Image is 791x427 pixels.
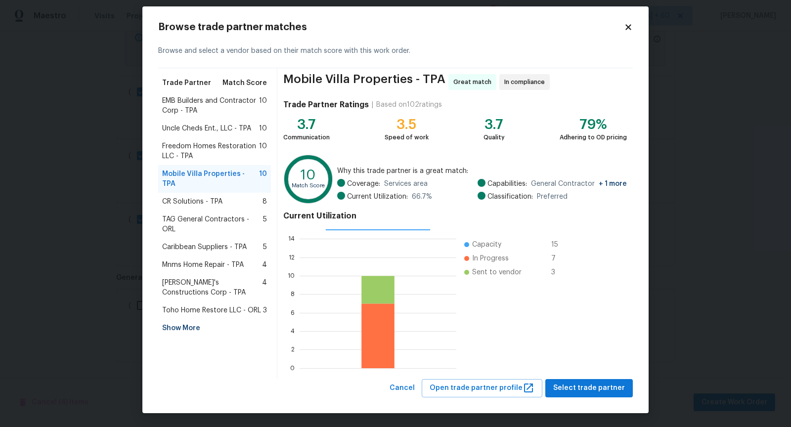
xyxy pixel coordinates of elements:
[222,78,267,88] span: Match Score
[290,365,295,371] text: 0
[292,183,325,188] text: Match Score
[386,379,419,397] button: Cancel
[483,132,505,142] div: Quality
[422,379,542,397] button: Open trade partner profile
[162,197,222,207] span: CR Solutions - TPA
[291,346,295,352] text: 2
[385,120,429,129] div: 3.5
[504,77,549,87] span: In compliance
[162,214,263,234] span: TAG General Contractors - ORL
[553,382,625,394] span: Select trade partner
[283,100,369,110] h4: Trade Partner Ratings
[288,273,295,279] text: 10
[599,180,627,187] span: + 1 more
[487,192,533,202] span: Classification:
[162,141,259,161] span: Freedom Homes Restoration LLC - TPA
[283,74,445,90] span: Mobile Villa Properties - TPA
[483,120,505,129] div: 3.7
[412,192,432,202] span: 66.7 %
[551,267,567,277] span: 3
[430,382,534,394] span: Open trade partner profile
[531,179,627,189] span: General Contractor
[162,78,211,88] span: Trade Partner
[263,197,267,207] span: 8
[472,254,509,263] span: In Progress
[162,278,262,298] span: [PERSON_NAME]'s Constructions Corp - TPA
[158,22,624,32] h2: Browse trade partner matches
[288,236,295,242] text: 14
[376,100,442,110] div: Based on 102 ratings
[369,100,376,110] div: |
[560,132,627,142] div: Adhering to OD pricing
[162,169,259,189] span: Mobile Villa Properties - TPA
[259,141,267,161] span: 10
[263,305,267,315] span: 3
[537,192,568,202] span: Preferred
[301,168,316,182] text: 10
[545,379,633,397] button: Select trade partner
[283,211,627,221] h4: Current Utilization
[551,240,567,250] span: 15
[291,328,295,334] text: 4
[283,120,330,129] div: 3.7
[259,96,267,116] span: 10
[262,278,267,298] span: 4
[385,132,429,142] div: Speed of work
[162,242,247,252] span: Caribbean Suppliers - TPA
[259,169,267,189] span: 10
[472,267,522,277] span: Sent to vendor
[560,120,627,129] div: 79%
[162,305,261,315] span: Toho Home Restore LLC - ORL
[347,192,408,202] span: Current Utilization:
[289,255,295,260] text: 12
[263,214,267,234] span: 5
[158,319,271,337] div: Show More
[347,179,380,189] span: Coverage:
[283,132,330,142] div: Communication
[263,242,267,252] span: 5
[384,179,428,189] span: Services area
[472,240,501,250] span: Capacity
[487,179,527,189] span: Capabilities:
[162,96,259,116] span: EMB Builders and Contractor Corp - TPA
[262,260,267,270] span: 4
[162,260,244,270] span: Mnms Home Repair - TPA
[259,124,267,133] span: 10
[390,382,415,394] span: Cancel
[337,166,627,176] span: Why this trade partner is a great match:
[291,291,295,297] text: 8
[453,77,495,87] span: Great match
[551,254,567,263] span: 7
[162,124,251,133] span: Uncle Cheds Ent., LLC - TPA
[291,310,295,316] text: 6
[158,34,633,68] div: Browse and select a vendor based on their match score with this work order.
